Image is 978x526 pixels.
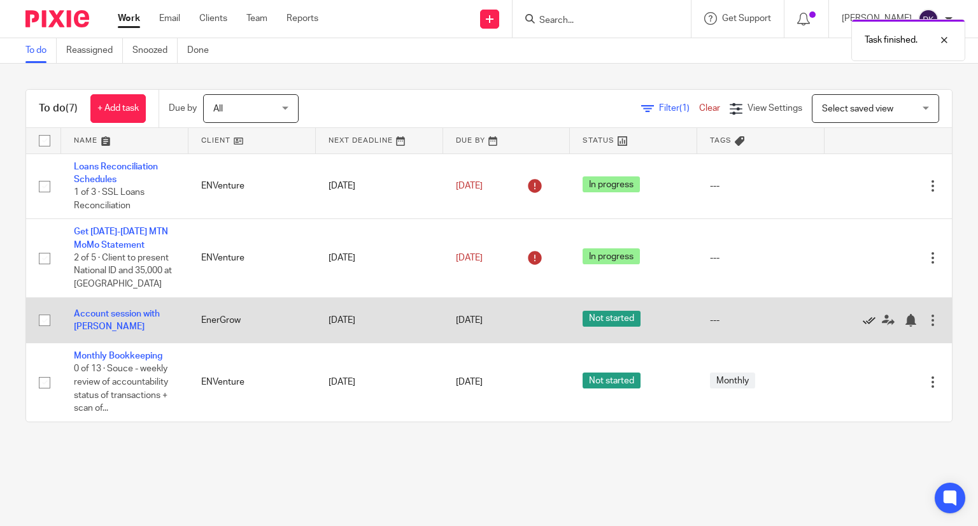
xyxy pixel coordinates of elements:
[74,162,158,184] a: Loans Reconciliation Schedules
[90,94,146,123] a: + Add task
[74,188,145,210] span: 1 of 3 · SSL Loans Reconciliation
[188,297,316,343] td: EnerGrow
[66,103,78,113] span: (7)
[25,38,57,63] a: To do
[710,180,812,192] div: ---
[710,373,755,388] span: Monthly
[316,297,443,343] td: [DATE]
[188,343,316,422] td: ENVenture
[583,176,640,192] span: In progress
[863,314,882,327] a: Mark as done
[74,309,160,331] a: Account session with [PERSON_NAME]
[316,153,443,219] td: [DATE]
[25,10,89,27] img: Pixie
[710,314,812,327] div: ---
[74,352,162,360] a: Monthly Bookkeeping
[169,102,197,115] p: Due by
[159,12,180,25] a: Email
[74,227,168,249] a: Get [DATE]-[DATE] MTN MoMo Statement
[583,248,640,264] span: In progress
[456,181,483,190] span: [DATE]
[74,365,168,413] span: 0 of 13 · Souce - weekly review of accountability status of transactions + scan of...
[748,104,802,113] span: View Settings
[918,9,939,29] img: svg%3E
[710,137,732,144] span: Tags
[188,219,316,297] td: ENVenture
[316,343,443,422] td: [DATE]
[583,311,641,327] span: Not started
[456,378,483,387] span: [DATE]
[865,34,918,46] p: Task finished.
[66,38,123,63] a: Reassigned
[699,104,720,113] a: Clear
[710,252,812,264] div: ---
[246,12,267,25] a: Team
[822,104,893,113] span: Select saved view
[188,153,316,219] td: ENVenture
[316,219,443,297] td: [DATE]
[287,12,318,25] a: Reports
[679,104,690,113] span: (1)
[213,104,223,113] span: All
[659,104,699,113] span: Filter
[199,12,227,25] a: Clients
[187,38,218,63] a: Done
[74,253,172,288] span: 2 of 5 · Client to present National ID and 35,000 at [GEOGRAPHIC_DATA]
[39,102,78,115] h1: To do
[456,316,483,325] span: [DATE]
[583,373,641,388] span: Not started
[118,12,140,25] a: Work
[132,38,178,63] a: Snoozed
[456,253,483,262] span: [DATE]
